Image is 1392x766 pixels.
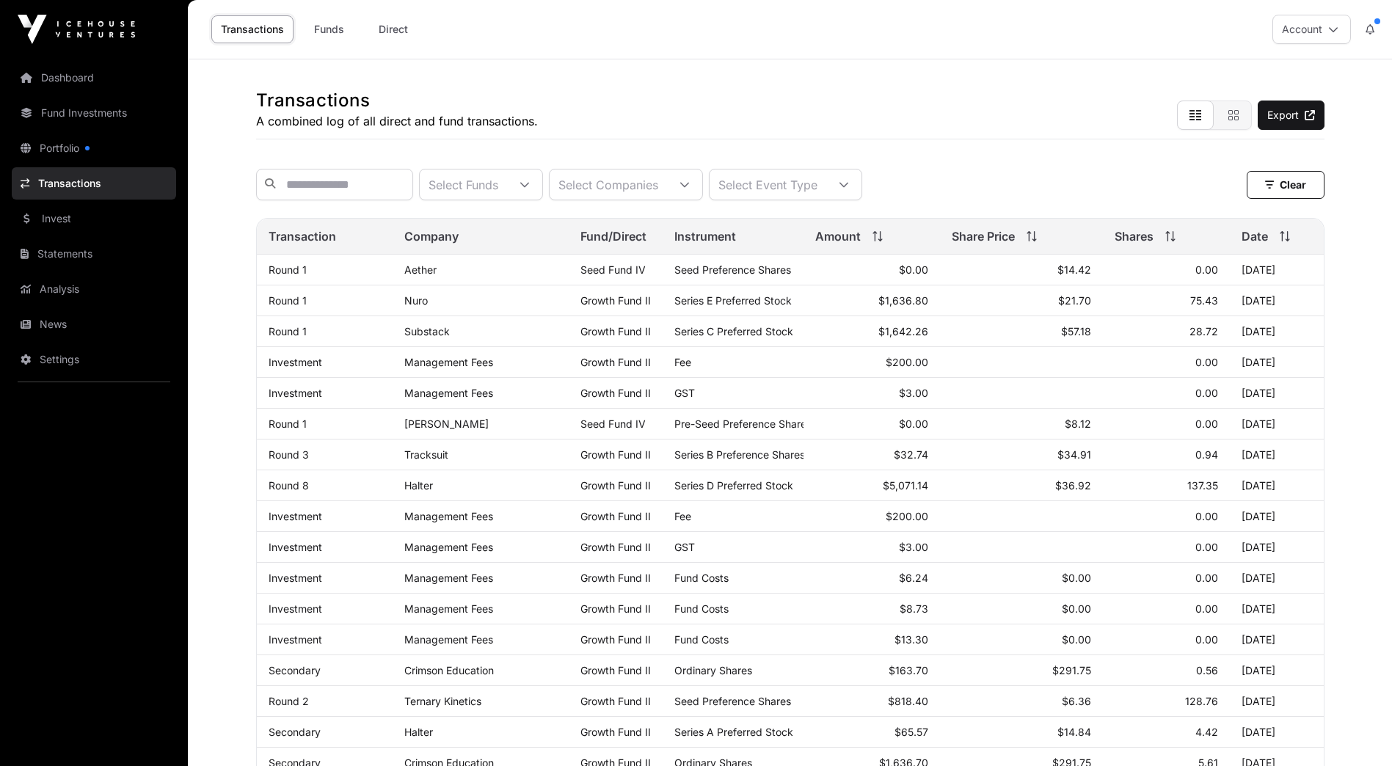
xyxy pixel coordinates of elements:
a: Settings [12,343,176,376]
a: Investment [269,602,322,615]
span: $34.91 [1057,448,1091,461]
a: Round 1 [269,417,307,430]
span: 0.00 [1195,541,1218,553]
span: $14.42 [1057,263,1091,276]
span: $8.12 [1065,417,1091,430]
a: Investment [269,572,322,584]
div: Select Event Type [710,169,826,200]
td: $6.24 [804,563,940,594]
span: Fund Costs [674,572,729,584]
span: 137.35 [1187,479,1218,492]
span: $57.18 [1061,325,1091,338]
td: [DATE] [1230,532,1324,563]
td: $163.70 [804,655,940,686]
a: Round 1 [269,294,307,307]
span: $6.36 [1062,695,1091,707]
span: $14.84 [1057,726,1091,738]
span: 0.00 [1195,510,1218,522]
a: Transactions [12,167,176,200]
a: Secondary [269,664,321,676]
span: Fund/Direct [580,227,646,245]
a: Round 1 [269,325,307,338]
p: Management Fees [404,356,557,368]
td: [DATE] [1230,439,1324,470]
td: [DATE] [1230,717,1324,748]
span: Ordinary Shares [674,664,752,676]
td: $5,071.14 [804,470,940,501]
td: [DATE] [1230,624,1324,655]
a: [PERSON_NAME] [404,417,489,430]
span: 128.76 [1185,695,1218,707]
a: Tracksuit [404,448,448,461]
td: [DATE] [1230,501,1324,532]
td: [DATE] [1230,470,1324,501]
a: Growth Fund II [580,448,651,461]
span: Shares [1115,227,1154,245]
a: Seed Fund IV [580,417,646,430]
span: $0.00 [1062,572,1091,584]
img: Icehouse Ventures Logo [18,15,135,44]
h1: Transactions [256,89,538,112]
span: 0.00 [1195,387,1218,399]
td: [DATE] [1230,255,1324,285]
span: 0.00 [1195,417,1218,430]
a: Halter [404,726,433,738]
a: Growth Fund II [580,726,651,738]
div: Select Companies [550,169,667,200]
span: Series A Preferred Stock [674,726,793,738]
button: Account [1272,15,1351,44]
a: Investment [269,510,322,522]
td: [DATE] [1230,686,1324,717]
span: Seed Preference Shares [674,263,791,276]
span: Fee [674,510,691,522]
td: [DATE] [1230,347,1324,378]
a: Crimson Education [404,664,494,676]
a: Round 8 [269,479,309,492]
span: 75.43 [1190,294,1218,307]
td: $0.00 [804,255,940,285]
a: Growth Fund II [580,325,651,338]
a: Dashboard [12,62,176,94]
td: $200.00 [804,347,940,378]
td: [DATE] [1230,594,1324,624]
a: Investment [269,633,322,646]
span: 0.00 [1195,602,1218,615]
a: Seed Fund IV [580,263,646,276]
a: Investment [269,356,322,368]
td: [DATE] [1230,316,1324,347]
td: [DATE] [1230,655,1324,686]
p: Management Fees [404,633,557,646]
span: $291.75 [1052,664,1091,676]
a: Fund Investments [12,97,176,129]
p: Management Fees [404,387,557,399]
span: Amount [815,227,861,245]
td: $200.00 [804,501,940,532]
span: $0.00 [1062,602,1091,615]
span: 0.56 [1196,664,1218,676]
a: Growth Fund II [580,356,651,368]
a: Transactions [211,15,294,43]
button: Clear [1247,171,1324,199]
p: Management Fees [404,572,557,584]
iframe: Chat Widget [1319,696,1392,766]
span: Series C Preferred Stock [674,325,793,338]
a: Growth Fund II [580,633,651,646]
a: Growth Fund II [580,510,651,522]
a: Growth Fund II [580,294,651,307]
a: Round 3 [269,448,309,461]
span: $21.70 [1058,294,1091,307]
span: Fund Costs [674,633,729,646]
p: Management Fees [404,602,557,615]
p: A combined log of all direct and fund transactions. [256,112,538,130]
a: Growth Fund II [580,541,651,553]
span: Fee [674,356,691,368]
a: Funds [299,15,358,43]
td: [DATE] [1230,563,1324,594]
span: Series B Preference Shares [674,448,805,461]
span: 0.00 [1195,572,1218,584]
span: Transaction [269,227,336,245]
td: $818.40 [804,686,940,717]
a: Growth Fund II [580,602,651,615]
td: $32.74 [804,439,940,470]
td: $3.00 [804,378,940,409]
